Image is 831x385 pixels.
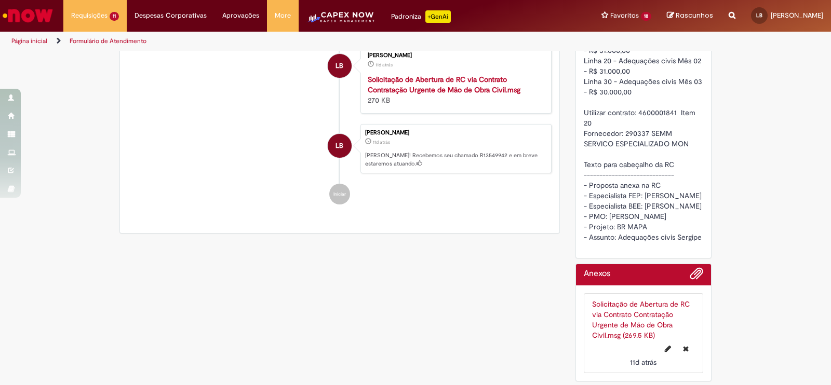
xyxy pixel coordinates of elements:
[70,37,146,45] a: Formulário de Atendimento
[368,52,541,59] div: [PERSON_NAME]
[425,10,451,23] p: +GenAi
[373,139,390,145] span: 11d atrás
[376,62,393,68] time: 19/09/2025 10:44:22
[328,54,352,78] div: LUCAS ROCHA BELO
[328,134,352,158] div: LUCAS ROCHA BELO
[756,12,762,19] span: LB
[222,10,259,21] span: Aprovações
[630,357,656,367] time: 19/09/2025 10:44:22
[659,340,677,357] button: Editar nome de arquivo Solicitação de Abertura de RC via Contrato Contratação Urgente de Mão de O...
[306,10,376,31] img: CapexLogo5.png
[71,10,108,21] span: Requisições
[135,10,207,21] span: Despesas Corporativas
[592,299,690,340] a: Solicitação de Abertura de RC via Contrato Contratação Urgente de Mão de Obra Civil.msg (269.5 KB)
[336,133,343,158] span: LB
[584,269,610,279] h2: Anexos
[8,32,546,51] ul: Trilhas de página
[110,12,119,21] span: 11
[391,10,451,23] div: Padroniza
[584,4,704,242] span: Solicito abertura de RC conforme proposta em anexo. Linha 10 - Adequações civis Mês 01 - R$ 31.00...
[368,74,541,105] div: 270 KB
[677,340,695,357] button: Excluir Solicitação de Abertura de RC via Contrato Contratação Urgente de Mão de Obra Civil.msg
[1,5,55,26] img: ServiceNow
[373,139,390,145] time: 19/09/2025 10:44:35
[630,357,656,367] span: 11d atrás
[365,130,546,136] div: [PERSON_NAME]
[275,10,291,21] span: More
[667,11,713,21] a: Rascunhos
[676,10,713,20] span: Rascunhos
[771,11,823,20] span: [PERSON_NAME]
[641,12,651,21] span: 18
[376,62,393,68] span: 11d atrás
[128,124,552,174] li: LUCAS ROCHA BELO
[336,53,343,78] span: LB
[610,10,639,21] span: Favoritos
[11,37,47,45] a: Página inicial
[690,267,703,285] button: Adicionar anexos
[368,75,520,94] a: Solicitação de Abertura de RC via Contrato Contratação Urgente de Mão de Obra Civil.msg
[365,152,546,168] p: [PERSON_NAME]! Recebemos seu chamado R13549942 e em breve estaremos atuando.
